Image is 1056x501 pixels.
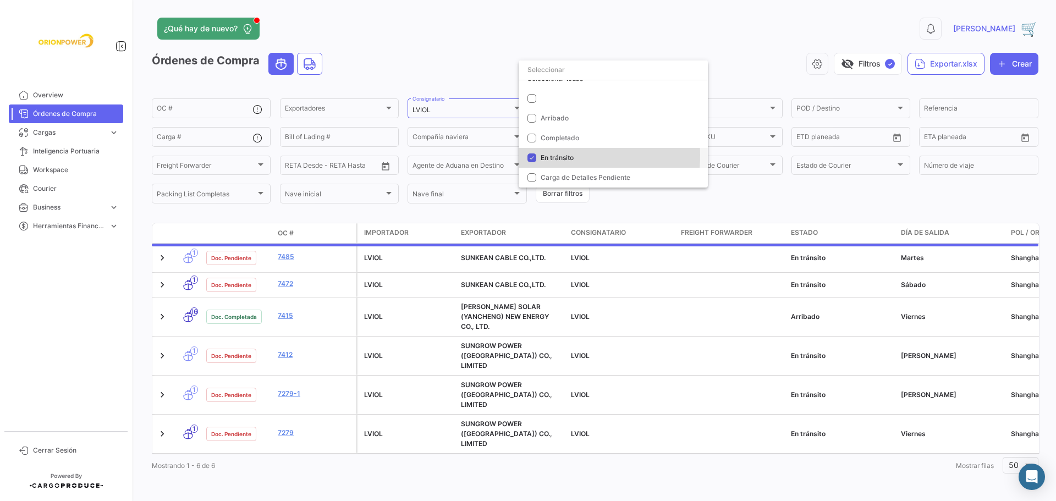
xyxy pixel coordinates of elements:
span: Carga de Detalles Pendiente [541,173,630,181]
span: Arribado [541,114,569,122]
input: dropdown search [519,60,708,80]
span: Completado [541,134,579,142]
span: En tránsito [541,153,574,162]
div: Abrir Intercom Messenger [1019,464,1045,490]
